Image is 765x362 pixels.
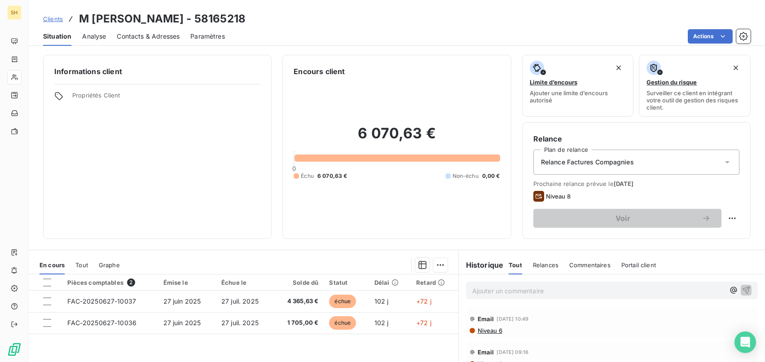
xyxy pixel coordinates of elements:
[127,278,135,287] span: 2
[459,260,504,270] h6: Historique
[509,261,522,269] span: Tout
[292,165,296,172] span: 0
[329,316,356,330] span: échue
[497,316,528,322] span: [DATE] 10:49
[75,261,88,269] span: Tout
[569,261,611,269] span: Commentaires
[544,215,702,222] span: Voir
[482,172,500,180] span: 0,00 €
[533,209,721,228] button: Voir
[374,297,389,305] span: 102 j
[99,261,120,269] span: Graphe
[279,297,318,306] span: 4 365,63 €
[541,158,634,167] span: Relance Factures Compagnies
[294,124,500,151] h2: 6 070,63 €
[477,327,502,334] span: Niveau 6
[533,133,739,144] h6: Relance
[329,295,356,308] span: échue
[416,279,453,286] div: Retard
[374,319,389,327] span: 102 j
[72,92,260,104] span: Propriétés Client
[497,349,528,355] span: [DATE] 09:16
[7,342,22,357] img: Logo LeanPay
[79,11,246,27] h3: M [PERSON_NAME] - 58165218
[163,319,201,327] span: 27 juin 2025
[734,331,756,353] div: Open Intercom Messenger
[301,172,314,180] span: Échu
[688,29,733,44] button: Actions
[43,15,63,22] span: Clients
[117,32,180,41] span: Contacts & Adresses
[43,14,63,23] a: Clients
[478,315,494,322] span: Email
[478,349,494,356] span: Email
[221,279,268,286] div: Échue le
[416,297,431,305] span: +72 j
[43,32,71,41] span: Situation
[221,297,259,305] span: 27 juil. 2025
[416,319,431,327] span: +72 j
[40,261,65,269] span: En cours
[453,172,479,180] span: Non-échu
[533,261,558,269] span: Relances
[374,279,405,286] div: Délai
[67,319,136,327] span: FAC-20250627-10036
[646,89,743,111] span: Surveiller ce client en intégrant votre outil de gestion des risques client.
[163,297,201,305] span: 27 juin 2025
[82,32,106,41] span: Analyse
[221,319,259,327] span: 27 juil. 2025
[294,66,345,77] h6: Encours client
[522,55,634,117] button: Limite d’encoursAjouter une limite d’encours autorisé
[54,66,260,77] h6: Informations client
[279,279,318,286] div: Solde dû
[639,55,751,117] button: Gestion du risqueSurveiller ce client en intégrant votre outil de gestion des risques client.
[621,261,656,269] span: Portail client
[530,79,577,86] span: Limite d’encours
[67,278,152,287] div: Pièces comptables
[190,32,225,41] span: Paramètres
[533,180,739,187] span: Prochaine relance prévue le
[614,180,634,187] span: [DATE]
[67,297,136,305] span: FAC-20250627-10037
[7,5,22,20] div: SH
[163,279,211,286] div: Émise le
[546,193,571,200] span: Niveau 8
[329,279,363,286] div: Statut
[530,89,626,104] span: Ajouter une limite d’encours autorisé
[646,79,697,86] span: Gestion du risque
[317,172,347,180] span: 6 070,63 €
[279,318,318,327] span: 1 705,00 €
